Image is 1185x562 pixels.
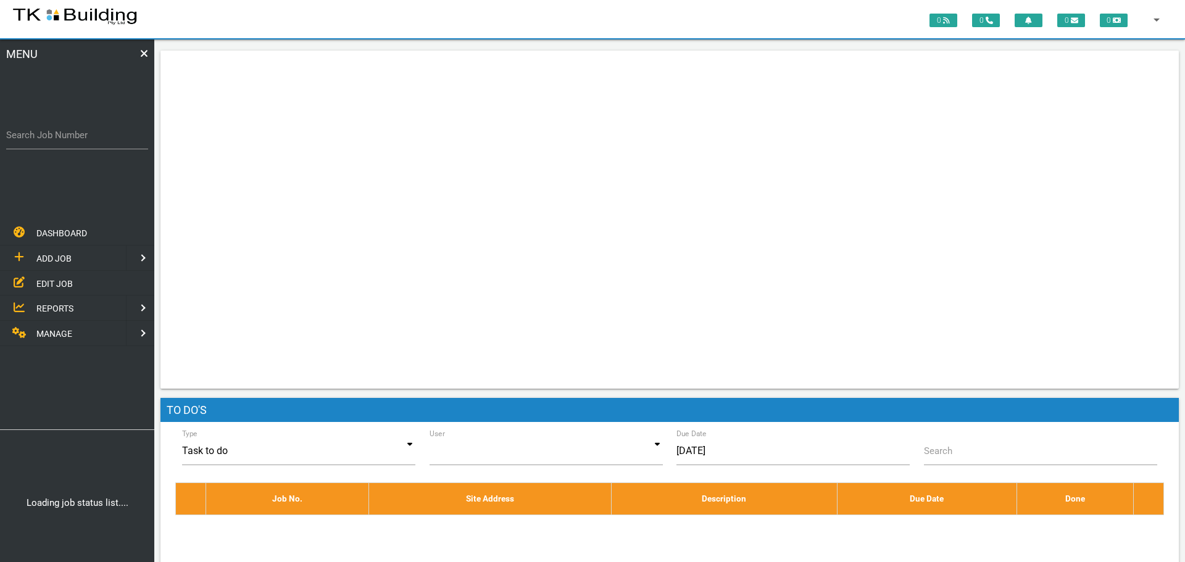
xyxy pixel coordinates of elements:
th: Job No. [206,483,369,514]
th: Due Date [837,483,1017,514]
span: DASHBOARD [36,228,87,238]
h1: To Do's [160,398,1179,423]
th: Description [611,483,837,514]
span: 0 [972,14,1000,27]
label: Type [182,428,197,439]
span: MENU [6,46,38,115]
label: Search [924,444,952,458]
span: 0 [1100,14,1128,27]
span: 0 [1057,14,1085,27]
th: Done [1017,483,1134,514]
span: ADD JOB [36,253,72,263]
span: 0 [929,14,957,27]
span: MANAGE [36,328,72,338]
label: User [430,428,445,439]
span: REPORTS [36,304,73,313]
th: Site Address [369,483,612,514]
span: EDIT JOB [36,278,73,288]
label: Search Job Number [6,128,148,143]
label: Due Date [676,428,707,439]
img: s3file [12,6,138,26]
center: Loading job status list.... [4,496,151,510]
